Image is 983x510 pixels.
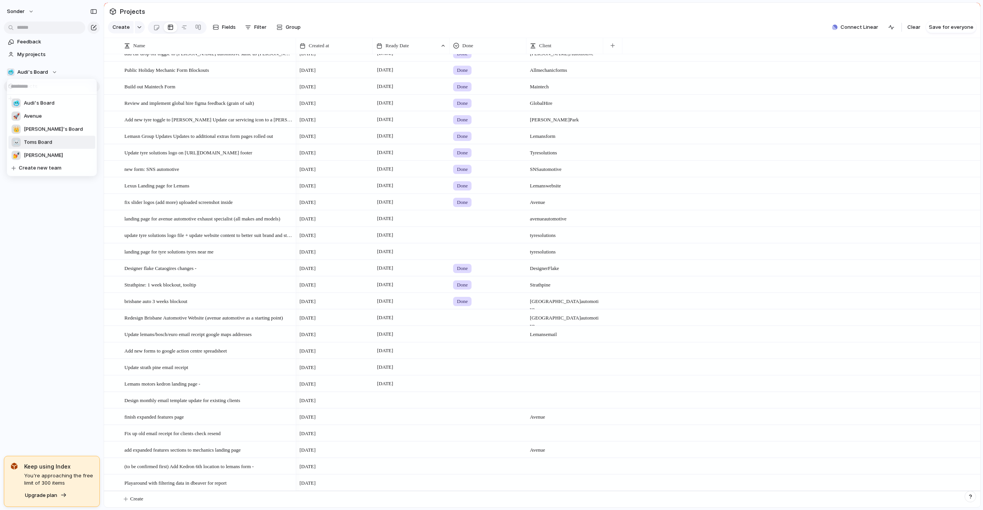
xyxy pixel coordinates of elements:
[24,126,83,133] span: [PERSON_NAME]'s Board
[24,152,63,159] span: [PERSON_NAME]
[19,164,61,172] span: Create new team
[24,113,42,120] span: Avenue
[12,138,21,147] div: ☠️
[12,99,21,108] div: 🥶
[24,99,55,107] span: Audi's Board
[12,151,21,160] div: 💅
[24,139,52,146] span: Toms Board
[12,112,21,121] div: 🚀
[12,125,21,134] div: 👑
